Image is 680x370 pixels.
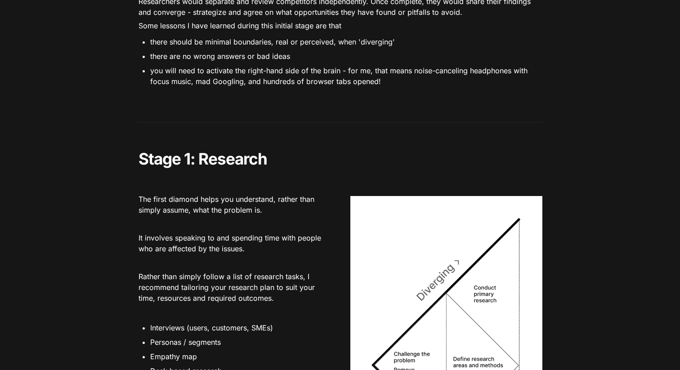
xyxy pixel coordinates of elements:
li: you will need to activate the right-hand side of the brain - for me, that means noise-canceling h... [150,64,542,88]
li: Empathy map [150,350,330,363]
li: there should be minimal boundaries, real or perceived, when 'diverging' [150,35,542,49]
p: The first diamond helps you understand, rather than simply assume, what the problem is. [138,192,330,217]
p: It involves speaking to and spending time with people who are affected by the issues. [138,231,330,255]
p: Some lessons I have learned during this initial stage are that [138,19,542,33]
li: Personas / segments [150,335,330,349]
li: there are no wrong answers or bad ideas [150,49,542,63]
li: Interviews (users, customers, SMEs) [150,321,330,334]
h2: Stage 1: Research [138,148,542,169]
p: Rather than simply follow a list of research tasks, I recommend tailoring your research plan to s... [138,270,330,305]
